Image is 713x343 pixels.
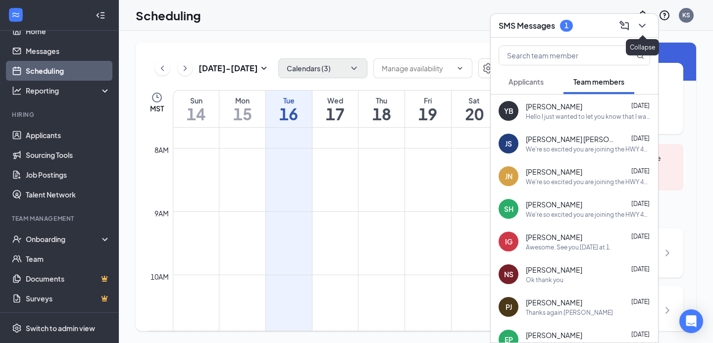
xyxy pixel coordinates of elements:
[659,9,670,21] svg: QuestionInfo
[136,7,201,24] h1: Scheduling
[155,61,170,76] button: ChevronLeft
[173,105,219,122] h1: 14
[573,77,624,86] span: Team members
[504,269,513,279] div: NS
[26,323,95,333] div: Switch to admin view
[626,39,659,55] div: Collapse
[456,64,464,72] svg: ChevronDown
[526,330,582,340] span: [PERSON_NAME]
[149,271,171,282] div: 10am
[173,96,219,105] div: Sun
[526,145,650,153] div: We're so excited you are joining the HWY 470 & Yosemite [DEMOGRAPHIC_DATA]-fil-Ateam ! Do you kno...
[631,233,650,240] span: [DATE]
[526,101,582,111] span: [PERSON_NAME]
[682,11,690,19] div: KS
[219,105,265,122] h1: 15
[504,106,513,116] div: YB
[526,167,582,177] span: [PERSON_NAME]
[499,20,555,31] h3: SMS Messages
[631,331,650,338] span: [DATE]
[452,96,497,105] div: Sat
[26,185,110,204] a: Talent Network
[178,61,193,76] button: ChevronRight
[12,234,22,244] svg: UserCheck
[382,63,452,74] input: Manage availability
[258,62,270,74] svg: SmallChevronDown
[312,91,358,127] a: September 17, 2025
[153,208,171,219] div: 9am
[526,265,582,275] span: [PERSON_NAME]
[312,105,358,122] h1: 17
[452,105,497,122] h1: 20
[199,63,258,74] h3: [DATE] - [DATE]
[26,21,110,41] a: Home
[631,200,650,207] span: [DATE]
[679,309,703,333] div: Open Intercom Messenger
[526,134,615,144] span: [PERSON_NAME] [PERSON_NAME]
[96,10,105,20] svg: Collapse
[12,323,22,333] svg: Settings
[180,62,190,74] svg: ChevronRight
[526,276,563,284] div: Ok thank you
[26,165,110,185] a: Job Postings
[631,265,650,273] span: [DATE]
[266,91,312,127] a: September 16, 2025
[349,63,359,73] svg: ChevronDown
[278,58,367,78] button: Calendars (3)ChevronDown
[482,62,494,74] svg: Settings
[504,204,513,214] div: SH
[26,145,110,165] a: Sourcing Tools
[26,61,110,81] a: Scheduling
[405,91,451,127] a: September 19, 2025
[526,199,582,209] span: [PERSON_NAME]
[312,96,358,105] div: Wed
[631,167,650,175] span: [DATE]
[219,96,265,105] div: Mon
[478,58,498,78] button: Settings
[564,21,568,30] div: 1
[526,112,650,121] div: Hello I just wanted to let you know that I wasn't able to buy a black slip resistant shoe as of [...
[452,91,497,127] a: September 20, 2025
[219,91,265,127] a: September 15, 2025
[151,92,163,103] svg: Clock
[499,46,616,65] input: Search team member
[26,234,102,244] div: Onboarding
[153,145,171,155] div: 8am
[405,96,451,105] div: Fri
[631,102,650,109] span: [DATE]
[509,77,544,86] span: Applicants
[26,249,110,269] a: Team
[662,304,673,316] svg: ChevronRight
[405,105,451,122] h1: 19
[636,20,648,32] svg: ChevronDown
[12,86,22,96] svg: Analysis
[526,210,650,219] div: We're so excited you are joining the HWY 470 & Yosemite [DEMOGRAPHIC_DATA]-fil-Ateam ! Do you kno...
[358,91,405,127] a: September 18, 2025
[506,302,512,312] div: PJ
[636,51,644,59] svg: MagnifyingGlass
[662,247,673,259] svg: ChevronRight
[11,10,21,20] svg: WorkstreamLogo
[618,20,630,32] svg: ComposeMessage
[150,103,164,113] span: MST
[637,9,649,21] svg: Notifications
[26,269,110,289] a: DocumentsCrown
[358,105,405,122] h1: 18
[526,232,582,242] span: [PERSON_NAME]
[26,41,110,61] a: Messages
[616,18,632,34] button: ComposeMessage
[173,91,219,127] a: September 14, 2025
[157,62,167,74] svg: ChevronLeft
[505,171,512,181] div: JN
[631,135,650,142] span: [DATE]
[12,214,108,223] div: Team Management
[358,96,405,105] div: Thu
[526,297,582,307] span: [PERSON_NAME]
[631,298,650,305] span: [DATE]
[505,139,512,148] div: JS
[12,110,108,119] div: Hiring
[526,243,611,251] div: Awesome. See you [DATE] at 1.
[26,86,111,96] div: Reporting
[26,125,110,145] a: Applicants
